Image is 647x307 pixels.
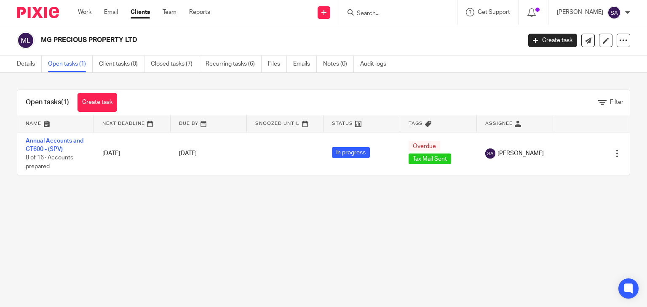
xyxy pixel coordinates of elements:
td: [DATE] [94,132,171,175]
a: Closed tasks (7) [151,56,199,72]
a: Client tasks (0) [99,56,144,72]
span: [PERSON_NAME] [497,149,544,158]
a: Create task [78,93,117,112]
a: Work [78,8,91,16]
span: Snoozed Until [255,121,299,126]
a: Team [163,8,176,16]
span: Get Support [478,9,510,15]
img: svg%3E [485,148,495,159]
a: Open tasks (1) [48,56,93,72]
a: Email [104,8,118,16]
h1: Open tasks [26,98,69,107]
img: Pixie [17,7,59,18]
span: Tax Mail Sent [409,153,451,164]
a: Recurring tasks (6) [206,56,262,72]
span: In progress [332,147,370,158]
span: Overdue [409,141,440,151]
span: Filter [610,99,623,105]
span: 8 of 16 · Accounts prepared [26,155,73,169]
input: Search [356,10,432,18]
a: Emails [293,56,317,72]
a: Reports [189,8,210,16]
a: Annual Accounts and CT600 - (SPV) [26,138,83,152]
img: svg%3E [17,32,35,49]
span: Tags [409,121,423,126]
a: Audit logs [360,56,393,72]
h2: MG PRECIOUS PROPERTY LTD [41,36,421,45]
span: Status [332,121,353,126]
span: (1) [61,99,69,106]
a: Notes (0) [323,56,354,72]
a: Details [17,56,42,72]
p: [PERSON_NAME] [557,8,603,16]
img: svg%3E [607,6,621,19]
a: Create task [528,34,577,47]
a: Clients [131,8,150,16]
a: Files [268,56,287,72]
span: [DATE] [179,151,197,156]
